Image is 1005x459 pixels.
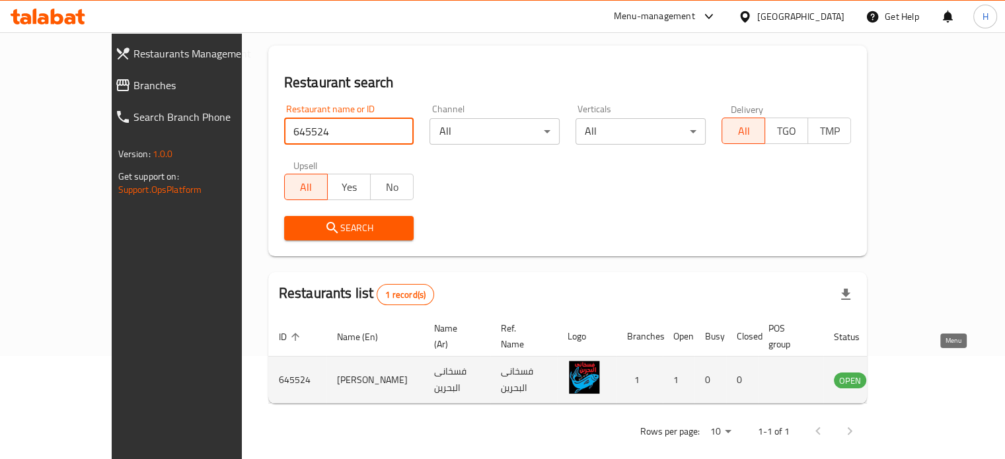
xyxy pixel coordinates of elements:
button: Search [284,216,414,240]
span: ID [279,329,304,345]
span: Name (En) [337,329,395,345]
span: 1.0.0 [153,145,173,162]
button: All [722,118,765,144]
button: TMP [807,118,851,144]
div: All [429,118,560,145]
td: 0 [726,357,758,404]
td: 1 [616,357,663,404]
a: Branches [104,69,279,101]
td: [PERSON_NAME] [326,357,424,404]
td: 1 [663,357,694,404]
th: Closed [726,316,758,357]
div: All [576,118,706,145]
p: Rows per page: [640,423,699,440]
td: 0 [694,357,726,404]
table: enhanced table [268,316,938,404]
span: Ref. Name [501,320,541,352]
td: فسخانى البحرين [490,357,557,404]
td: 645524 [268,357,326,404]
th: Open [663,316,694,357]
div: [GEOGRAPHIC_DATA] [757,9,844,24]
a: Support.OpsPlatform [118,181,202,198]
div: Rows per page: [704,422,736,442]
h2: Restaurant search [284,73,852,92]
span: Yes [333,178,365,197]
span: TGO [770,122,803,141]
button: No [370,174,414,200]
span: No [376,178,408,197]
th: Branches [616,316,663,357]
button: TGO [764,118,808,144]
span: TMP [813,122,846,141]
span: POS group [768,320,807,352]
button: All [284,174,328,200]
td: فسخانى البحرين [424,357,490,404]
button: Yes [327,174,371,200]
th: Logo [557,316,616,357]
input: Search for restaurant name or ID.. [284,118,414,145]
span: 1 record(s) [377,289,433,301]
span: Version: [118,145,151,162]
span: Get support on: [118,168,179,185]
span: All [727,122,760,141]
span: Name (Ar) [434,320,474,352]
div: Export file [830,279,862,310]
span: Restaurants Management [133,46,269,61]
th: Busy [694,316,726,357]
span: All [290,178,322,197]
p: 1-1 of 1 [757,423,789,440]
span: Branches [133,77,269,93]
span: Search Branch Phone [133,109,269,125]
label: Upsell [293,160,318,170]
a: Restaurants Management [104,38,279,69]
div: Total records count [377,284,434,305]
label: Delivery [731,104,764,114]
span: Status [834,329,877,345]
a: Search Branch Phone [104,101,279,133]
h2: Restaurants list [279,283,434,305]
img: Fasakhany Elbahrin [568,361,601,394]
div: Menu-management [614,9,695,24]
span: Search [295,220,404,236]
span: H [982,9,988,24]
span: OPEN [834,373,866,388]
